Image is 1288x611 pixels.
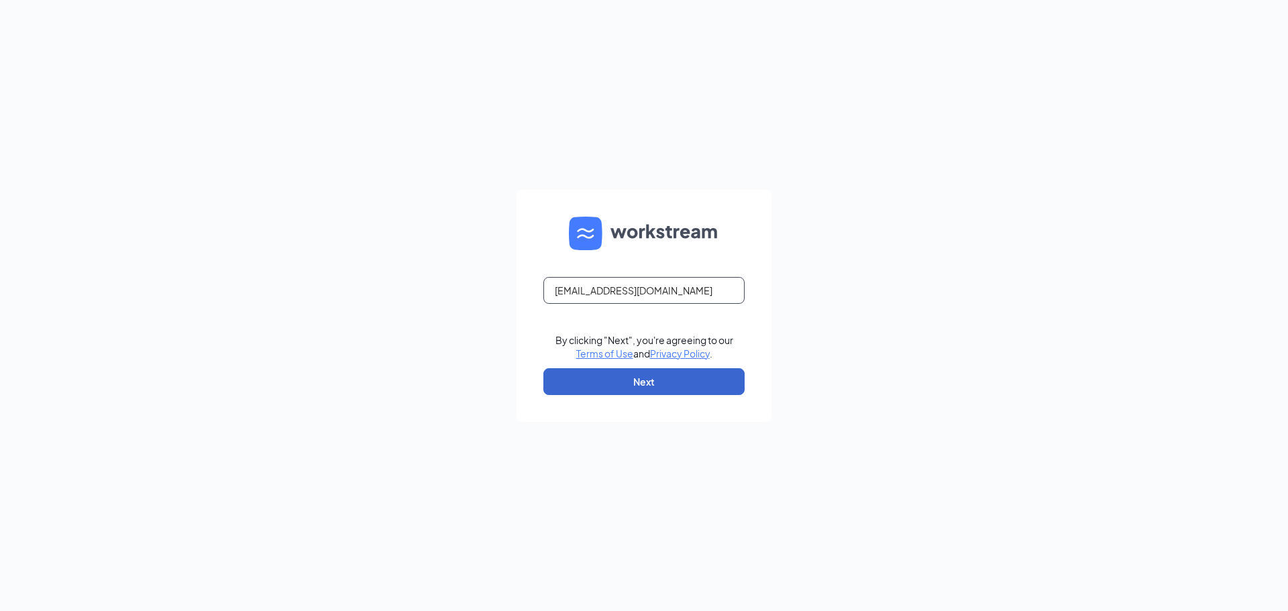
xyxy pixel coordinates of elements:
a: Privacy Policy [650,347,710,359]
a: Terms of Use [576,347,633,359]
div: By clicking "Next", you're agreeing to our and . [555,333,733,360]
img: WS logo and Workstream text [569,217,719,250]
input: Email [543,277,745,304]
button: Next [543,368,745,395]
